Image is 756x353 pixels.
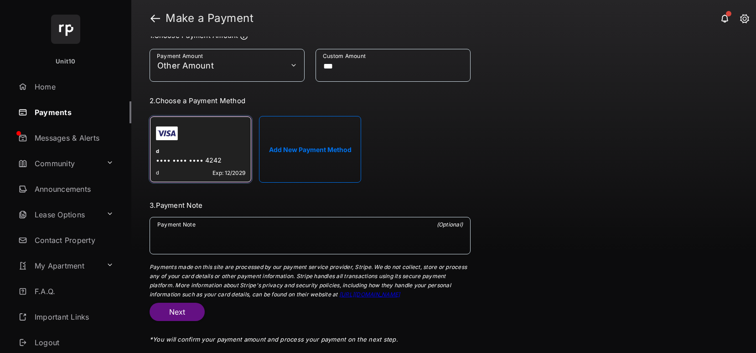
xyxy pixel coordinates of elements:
[150,116,252,183] div: d•••• •••• •••• 4242dExp: 12/2029
[15,127,131,149] a: Messages & Alerts
[15,178,131,200] a: Announcements
[51,15,80,44] img: svg+xml;base64,PHN2ZyB4bWxucz0iaHR0cDovL3d3dy53My5vcmcvMjAwMC9zdmciIHdpZHRoPSI2NCIgaGVpZ2h0PSI2NC...
[212,169,245,176] span: Exp: 12/2029
[15,229,131,251] a: Contact Property
[15,76,131,98] a: Home
[150,201,471,210] h3: 3. Payment Note
[339,291,400,298] a: [URL][DOMAIN_NAME]
[15,306,117,328] a: Important Links
[166,13,254,24] strong: Make a Payment
[259,116,361,183] button: Add New Payment Method
[15,255,103,277] a: My Apartment
[156,169,159,176] span: d
[15,101,131,123] a: Payments
[15,204,103,226] a: Lease Options
[150,96,471,105] h3: 2. Choose a Payment Method
[150,303,205,321] button: Next
[15,280,131,302] a: F.A.Q.
[156,148,245,156] div: d
[150,263,467,298] span: Payments made on this site are processed by our payment service provider, Stripe. We do not colle...
[56,57,76,66] p: Unit10
[156,156,245,166] div: •••• •••• •••• 4242
[15,153,103,174] a: Community
[150,321,471,352] div: * You will confirm your payment amount and process your payment on the next step.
